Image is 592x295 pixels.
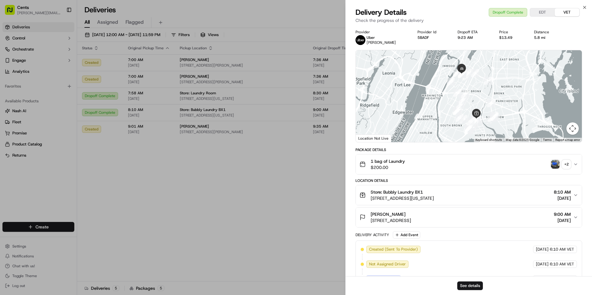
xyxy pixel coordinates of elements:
[499,30,524,35] div: Price
[55,112,67,117] span: [DATE]
[484,77,492,85] div: 4
[356,30,408,35] div: Provider
[551,160,571,169] button: photo_proof_of_pickup image+2
[554,189,571,195] span: 8:10 AM
[6,90,16,102] img: Wisdom Oko
[52,138,57,143] div: 💻
[468,123,476,131] div: 16
[453,107,461,115] div: 38
[357,134,378,142] img: Google
[457,281,483,290] button: See details
[371,217,411,223] span: [STREET_ADDRESS]
[458,35,489,40] div: 9:23 AM
[536,261,549,267] span: [DATE]
[67,96,69,100] span: •
[499,35,524,40] div: $13.49
[566,122,579,135] button: Map camera controls
[465,124,473,132] div: 24
[51,112,53,117] span: •
[356,178,582,183] div: Location Details
[356,154,582,174] button: 1 bag of Laundry$200.00photo_proof_of_pickup image+2
[551,160,560,169] img: photo_proof_of_pickup image
[475,138,502,142] button: Keyboard shortcuts
[467,117,475,125] div: 30
[453,69,461,77] div: 44
[447,78,455,86] div: 43
[6,59,17,70] img: 1736555255976-a54dd68f-1ca7-489b-9aae-adbdc363a1c4
[471,69,479,77] div: 3
[469,119,477,127] div: 29
[458,30,489,35] div: Dropoff ETA
[371,211,405,217] span: [PERSON_NAME]
[454,107,462,115] div: 33
[555,8,579,16] button: VET
[19,112,50,117] span: [PERSON_NAME]
[461,90,469,98] div: 41
[28,65,85,70] div: We're available if you need us!
[70,96,83,100] span: [DATE]
[12,138,47,144] span: Knowledge Base
[487,99,495,107] div: 5
[459,96,467,104] div: 40
[371,195,434,201] span: [STREET_ADDRESS][US_STATE]
[555,138,580,141] a: Report a map error
[28,59,101,65] div: Start new chat
[369,261,406,267] span: Not Assigned Driver
[536,247,549,252] span: [DATE]
[13,59,24,70] img: 9188753566659_6852d8bf1fb38e338040_72.png
[490,112,498,120] div: 7
[464,69,472,77] div: 2
[371,158,405,164] span: 1 bag of Laundry
[393,231,420,239] button: Add Event
[12,96,17,101] img: 1736555255976-a54dd68f-1ca7-489b-9aae-adbdc363a1c4
[356,134,391,142] div: Location Not Live
[356,232,389,237] div: Delivery Activity
[4,135,50,146] a: 📗Knowledge Base
[465,124,473,132] div: 27
[356,35,365,45] img: uber-new-logo.jpeg
[456,101,464,109] div: 39
[105,61,112,68] button: Start new chat
[6,80,41,85] div: Past conversations
[356,207,582,227] button: [PERSON_NAME][STREET_ADDRESS]9:00 AM[DATE]
[534,30,561,35] div: Distance
[455,114,463,122] div: 32
[12,113,17,117] img: 1736555255976-a54dd68f-1ca7-489b-9aae-adbdc363a1c4
[6,138,11,143] div: 📗
[471,115,479,123] div: 14
[58,138,99,144] span: API Documentation
[50,135,101,146] a: 💻API Documentation
[19,96,66,100] span: Wisdom [PERSON_NAME]
[417,30,448,35] div: Provider Id
[96,79,112,86] button: See all
[417,35,429,40] button: 5BADF
[554,195,571,201] span: [DATE]
[356,7,407,17] span: Delivery Details
[371,164,405,170] span: $200.00
[475,116,483,124] div: 10
[16,40,111,46] input: Got a question? Start typing here...
[466,125,474,133] div: 21
[43,153,75,158] a: Powered byPylon
[471,120,479,128] div: 15
[491,113,499,121] div: 9
[6,6,18,18] img: Nash
[562,160,571,169] div: + 2
[458,70,466,78] div: 48
[454,89,462,97] div: 42
[472,115,480,123] div: 11
[61,153,75,158] span: Pylon
[356,185,582,205] button: Store: Bubbly Laundry BX1[STREET_ADDRESS][US_STATE]8:10 AM[DATE]
[488,114,496,122] div: 6
[554,211,571,217] span: 9:00 AM
[367,35,396,40] p: Uber
[459,115,467,123] div: 31
[554,217,571,223] span: [DATE]
[367,40,396,45] span: [PERSON_NAME]
[356,147,582,152] div: Package Details
[506,138,539,141] span: Map data ©2025 Google
[357,134,378,142] a: Open this area in Google Maps (opens a new window)
[530,8,555,16] button: EDT
[543,138,552,141] a: Terms (opens in new tab)
[453,107,461,115] div: 37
